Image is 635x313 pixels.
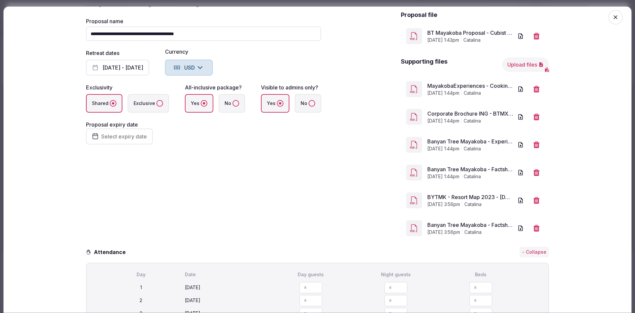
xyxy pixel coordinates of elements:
span: [DATE] 1:44pm [427,173,459,180]
button: Yes [277,100,283,107]
button: Select expiry date [86,129,153,144]
div: [DATE] [185,284,267,291]
label: Currency [165,49,213,54]
div: Beds [440,271,522,278]
span: [DATE] 1:44pm [427,118,459,124]
button: Upload files [502,57,549,72]
h3: Attendance [91,248,131,256]
span: [DATE] 3:56pm [427,201,460,208]
span: [DATE] 1:44pm [427,90,459,96]
h2: Proposal file [401,11,437,19]
button: [DATE] - [DATE] [86,60,149,76]
a: Banyan Tree Mayakoba - Factsheet MICE 2023 EN - [DATE].pdf [427,221,513,229]
div: Day guests [270,271,352,278]
a: Banyan Tree Mayakoba - Experience Book - [DATE].pdf [427,137,513,145]
label: No [219,94,245,113]
label: No [295,94,321,113]
span: Catalina [464,229,482,235]
span: Catalina [464,90,481,96]
span: Select expiry date [101,133,147,140]
a: BT Mayakoba Proposal - Cubist Group 2026 (MP) - V2.pdf [427,29,513,37]
span: Catalina [464,118,481,124]
label: Retreat dates [86,50,119,56]
span: Catalina [463,37,481,43]
button: Yes [201,100,207,107]
span: [DATE] 1:44pm [427,145,459,152]
span: Catalina [464,201,482,208]
label: Exclusivity [86,84,112,91]
span: Catalina [464,145,481,152]
a: Banyan Tree Mayakoba - Factsheet MICE 2023 EN - [DATE].pdf [427,165,513,173]
button: No [309,100,315,107]
button: - Collapse [520,247,549,257]
span: [DATE] 1:43pm [427,37,459,43]
a: Corporate Brochure ING - BTMXMY - [DATE] .pdf [427,110,513,118]
div: [DATE] [185,297,267,304]
span: Catalina [464,173,481,180]
div: Night guests [355,271,437,278]
label: Visible to admins only? [261,84,318,91]
a: BYTMK - Resort Map 2023 - [DATE].pdf [427,193,513,201]
span: [DATE] 3:56pm [427,229,460,235]
div: Date [185,271,267,278]
div: Day [100,271,182,278]
label: Yes [261,94,289,113]
label: Proposal expiry date [86,121,138,128]
button: No [233,100,239,107]
button: Shared [110,100,116,107]
label: Proposal name [86,19,321,24]
label: Yes [185,94,213,113]
button: USD [165,60,213,76]
label: Exclusive [128,94,169,113]
a: MayakobaExperiences - Cooking Classes.pdf [427,82,513,90]
div: 1 [100,284,182,291]
label: All-inclusive package? [185,84,242,91]
div: 2 [100,297,182,304]
button: Exclusive [156,100,163,107]
h2: Supporting files [401,57,447,72]
label: Shared [86,94,122,113]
